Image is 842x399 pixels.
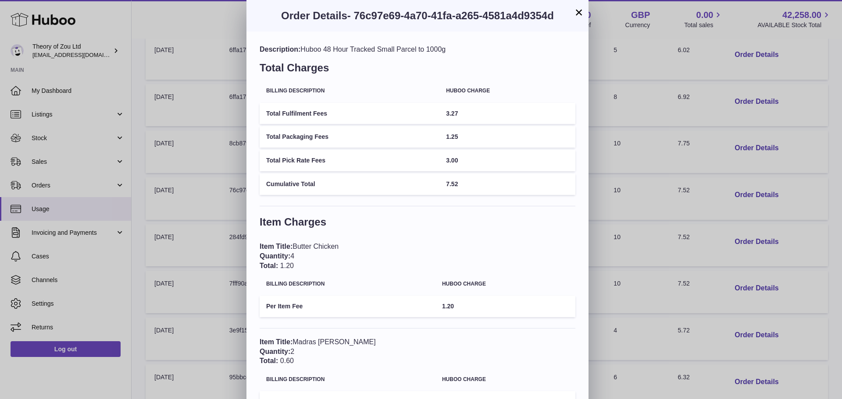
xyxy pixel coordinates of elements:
h3: Order Details [260,9,575,23]
h3: Total Charges [260,61,575,79]
td: Per Item Fee [260,296,435,317]
span: Quantity: [260,348,290,355]
td: Total Fulfilment Fees [260,103,439,124]
td: Total Packaging Fees [260,126,439,148]
td: Cumulative Total [260,173,439,195]
span: 1.25 [446,133,458,140]
div: Madras [PERSON_NAME] 2 [260,337,575,366]
span: 7.52 [446,180,458,187]
span: 1.20 [280,262,294,269]
th: Billing Description [260,81,439,100]
th: Huboo charge [435,370,575,389]
td: Total Pick Rate Fees [260,150,439,171]
span: Description: [260,46,300,53]
span: 3.27 [446,110,458,117]
div: Huboo 48 Hour Tracked Small Parcel to 1000g [260,45,575,54]
span: Item Title: [260,338,293,346]
th: Huboo charge [435,275,575,293]
th: Huboo charge [439,81,575,100]
span: - 76c97e69-4a70-41fa-a265-4581a4d9354d [347,10,554,21]
span: Quantity: [260,252,290,260]
span: 1.20 [442,303,454,310]
h3: Item Charges [260,215,575,233]
span: Item Title: [260,243,293,250]
button: × [574,7,584,18]
th: Billing Description [260,370,435,389]
span: Total: [260,262,278,269]
div: Butter Chicken 4 [260,242,575,270]
span: 0.60 [280,357,294,364]
th: Billing Description [260,275,435,293]
span: 3.00 [446,157,458,164]
span: Total: [260,357,278,364]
